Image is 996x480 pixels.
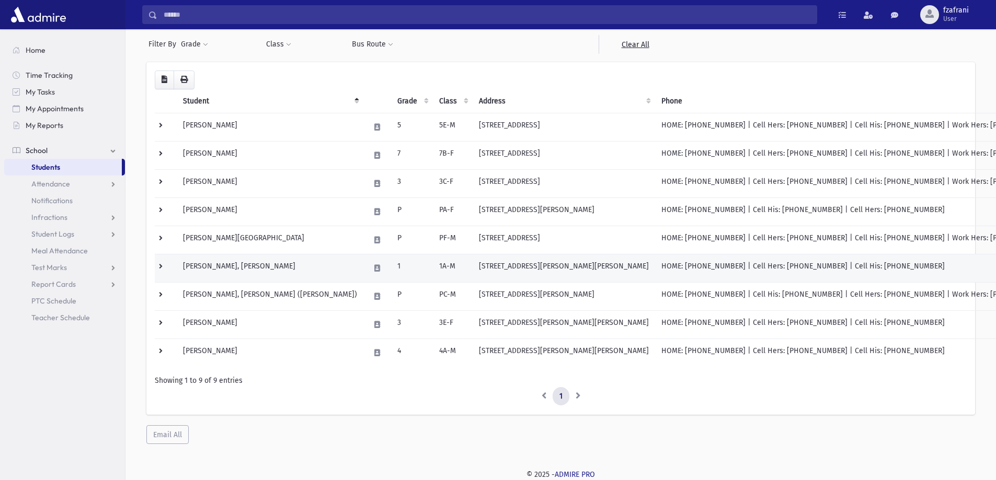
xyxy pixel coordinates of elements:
td: [STREET_ADDRESS][PERSON_NAME][PERSON_NAME] [473,310,655,338]
td: [STREET_ADDRESS][PERSON_NAME][PERSON_NAME] [473,338,655,367]
td: [PERSON_NAME], [PERSON_NAME] ([PERSON_NAME]) [177,282,363,310]
td: 4 [391,338,433,367]
td: [STREET_ADDRESS][PERSON_NAME] [473,282,655,310]
span: fzafrani [943,6,969,15]
td: 3C-F [433,169,473,197]
td: 7 [391,141,433,169]
span: Notifications [31,196,73,205]
th: Address: activate to sort column ascending [473,89,655,113]
td: 3 [391,310,433,338]
a: 1 [553,387,569,406]
img: AdmirePro [8,4,68,25]
th: Class: activate to sort column ascending [433,89,473,113]
td: [PERSON_NAME] [177,197,363,226]
td: 3 [391,169,433,197]
span: Students [31,162,60,172]
td: P [391,226,433,254]
a: Clear All [599,35,671,54]
span: PTC Schedule [31,296,76,306]
button: Bus Route [351,35,394,54]
td: 5E-M [433,113,473,141]
td: PC-M [433,282,473,310]
button: CSV [155,71,174,89]
td: [STREET_ADDRESS][PERSON_NAME] [473,197,655,226]
td: [PERSON_NAME], [PERSON_NAME] [177,254,363,282]
span: School [26,146,48,155]
button: Grade [180,35,209,54]
td: [PERSON_NAME] [177,169,363,197]
th: Student: activate to sort column descending [177,89,363,113]
td: [STREET_ADDRESS] [473,226,655,254]
span: User [943,15,969,23]
td: [PERSON_NAME] [177,310,363,338]
td: 7B-F [433,141,473,169]
span: Report Cards [31,279,76,289]
td: [STREET_ADDRESS] [473,141,655,169]
input: Search [157,5,817,24]
td: [STREET_ADDRESS] [473,113,655,141]
span: My Appointments [26,104,84,113]
td: 5 [391,113,433,141]
td: 3E-F [433,310,473,338]
a: Time Tracking [4,67,125,84]
span: Teacher Schedule [31,313,90,322]
td: [STREET_ADDRESS] [473,169,655,197]
span: Meal Attendance [31,246,88,255]
span: Attendance [31,179,70,189]
button: Print [174,71,194,89]
td: PF-M [433,226,473,254]
button: Email All [146,425,189,444]
a: My Appointments [4,100,125,117]
a: Home [4,42,125,58]
th: Grade: activate to sort column ascending [391,89,433,113]
span: Infractions [31,213,67,222]
a: Students [4,159,122,175]
td: P [391,282,433,310]
a: My Reports [4,117,125,134]
td: [STREET_ADDRESS][PERSON_NAME][PERSON_NAME] [473,254,655,282]
td: [PERSON_NAME] [177,338,363,367]
span: Home [26,45,45,55]
td: 1 [391,254,433,282]
span: Test Marks [31,263,67,272]
span: Time Tracking [26,71,73,80]
td: P [391,197,433,226]
a: ADMIRE PRO [555,470,595,479]
td: 1A-M [433,254,473,282]
button: Class [266,35,292,54]
a: Attendance [4,175,125,192]
a: Test Marks [4,259,125,276]
span: Student Logs [31,229,74,239]
a: My Tasks [4,84,125,100]
span: My Tasks [26,87,55,97]
a: Infractions [4,209,125,226]
td: PA-F [433,197,473,226]
td: 4A-M [433,338,473,367]
a: Notifications [4,192,125,209]
a: Teacher Schedule [4,309,125,326]
div: © 2025 - [142,469,979,480]
a: PTC Schedule [4,292,125,309]
a: Meal Attendance [4,242,125,259]
td: [PERSON_NAME] [177,113,363,141]
a: School [4,142,125,159]
span: Filter By [148,39,180,50]
td: [PERSON_NAME][GEOGRAPHIC_DATA] [177,226,363,254]
a: Report Cards [4,276,125,292]
span: My Reports [26,121,63,130]
a: Student Logs [4,226,125,242]
td: [PERSON_NAME] [177,141,363,169]
div: Showing 1 to 9 of 9 entries [155,375,967,386]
